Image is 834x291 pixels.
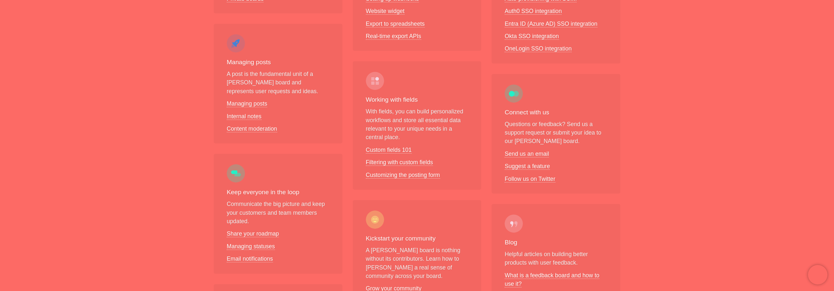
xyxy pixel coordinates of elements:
p: A post is the fundamental unit of a [PERSON_NAME] board and represents user requests and ideas. [227,70,329,95]
a: Filtering with custom fields [366,159,433,166]
a: Email notifications [227,255,273,262]
h3: Managing posts [227,58,329,67]
h3: Kickstart your community [366,234,468,243]
p: With fields, you can build personalized workflows and store all essential data relevant to your u... [366,107,468,142]
a: Content moderation [227,125,277,132]
a: Managing posts [227,100,267,107]
a: Website widget [366,8,405,15]
h3: Connect with us [505,108,607,117]
a: Customizing the posting form [366,172,440,179]
a: Send us an email [505,151,549,157]
p: Communicate the big picture and keep your customers and team members updated. [227,200,329,226]
a: Auth0 SSO integration [505,8,562,15]
p: Helpful articles on building better products with user feedback. [505,250,607,267]
a: Export to spreadsheets [366,21,425,27]
a: Entra ID (Azure AD) SSO integration [505,21,597,27]
a: Real-time export APIs [366,33,421,40]
a: OneLogin SSO integration [505,45,571,52]
a: Follow us on Twitter [505,176,555,182]
a: Share your roadmap [227,230,279,237]
a: Suggest a feature [505,163,550,170]
iframe: Chatra live chat [808,265,827,284]
h3: Keep everyone in the loop [227,188,329,197]
p: A [PERSON_NAME] board is nothing without its contributors. Learn how to [PERSON_NAME] a real sens... [366,246,468,281]
p: Questions or feedback? Send us a support request or submit your idea to our [PERSON_NAME] board. [505,120,607,146]
a: Internal notes [227,113,262,120]
a: Managing statuses [227,243,275,250]
a: Okta SSO integration [505,33,559,40]
a: What is a feedback board and how to use it? [505,272,599,287]
a: Custom fields 101 [366,147,412,153]
h3: Working with fields [366,95,468,105]
h3: Blog [505,238,607,247]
